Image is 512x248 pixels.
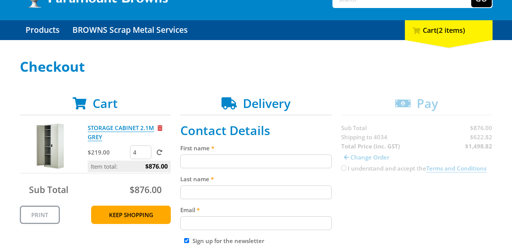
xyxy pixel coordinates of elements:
[145,161,168,172] span: $876.00
[91,206,171,224] a: Keep Shopping
[405,20,493,40] div: Cart
[20,206,60,224] a: Print
[88,148,128,157] p: $219.00
[157,124,162,132] a: Remove from cart
[93,95,118,111] span: Cart
[20,59,493,74] h1: Checkout
[88,124,154,141] a: STORAGE CABINET 2.1M GREY
[180,143,332,153] label: First name
[193,237,264,245] label: Sign up for the newsletter
[67,20,193,40] a: Go to the BROWNS Scrap Metal Services page
[180,174,332,184] label: Last name
[437,26,465,35] span: (2 items)
[180,185,332,199] input: Please enter your last name.
[130,184,162,196] span: $876.00
[243,95,291,111] span: Delivery
[29,184,68,196] span: Sub Total
[180,205,332,214] label: Email
[180,123,332,138] h2: Contact Details
[27,123,73,169] img: STORAGE CABINET 2.1M GREY
[88,161,171,172] p: Item total:
[20,20,65,40] a: Go to the Products page
[180,155,332,168] input: Please enter your first name.
[180,216,332,230] input: Please enter your email address.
